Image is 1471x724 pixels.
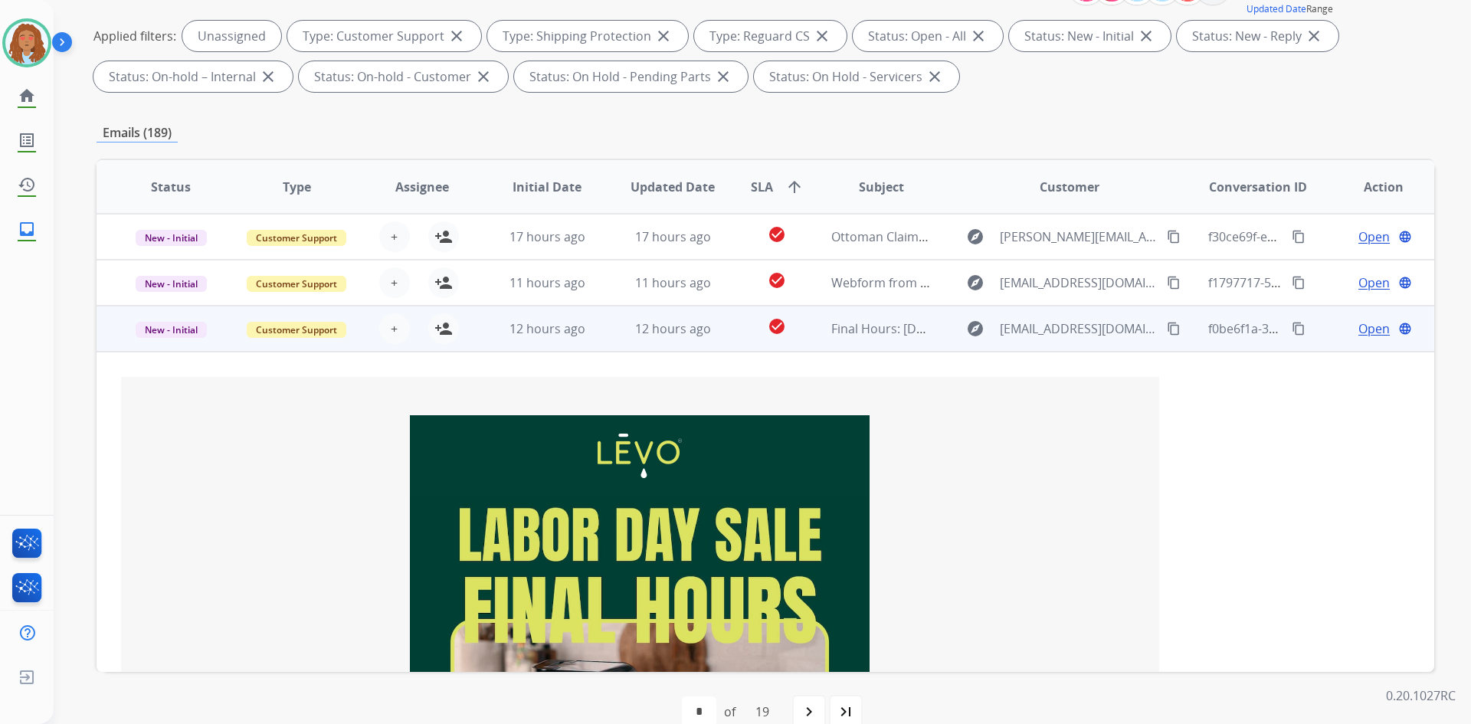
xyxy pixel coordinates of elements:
mat-icon: close [714,67,732,86]
mat-icon: language [1398,322,1412,336]
mat-icon: language [1398,276,1412,290]
span: Open [1358,228,1390,246]
mat-icon: close [447,27,466,45]
span: Open [1358,319,1390,338]
span: Open [1358,274,1390,292]
span: f30ce69f-e38d-4616-9f8c-c4cd56f4d03c [1208,228,1430,245]
span: + [391,319,398,338]
span: Assignee [395,178,449,196]
mat-icon: language [1398,230,1412,244]
span: Final Hours: [DATE] Savings End Tonight ⌛ [831,320,1079,337]
span: Webform from [EMAIL_ADDRESS][DOMAIN_NAME] on [DATE] [831,274,1178,291]
mat-icon: explore [966,228,984,246]
span: Conversation ID [1209,178,1307,196]
span: New - Initial [136,230,207,246]
p: 0.20.1027RC [1386,686,1456,705]
div: Status: On Hold - Servicers [754,61,959,92]
mat-icon: content_copy [1167,230,1181,244]
span: Updated Date [631,178,715,196]
div: Unassigned [182,21,281,51]
span: + [391,228,398,246]
span: Customer Support [247,230,346,246]
mat-icon: person_add [434,228,453,246]
mat-icon: close [474,67,493,86]
mat-icon: content_copy [1167,276,1181,290]
div: Status: On Hold - Pending Parts [514,61,748,92]
span: 11 hours ago [635,274,711,291]
mat-icon: close [259,67,277,86]
div: Status: Open - All [853,21,1003,51]
mat-icon: close [813,27,831,45]
mat-icon: check_circle [768,271,786,290]
mat-icon: explore [966,319,984,338]
mat-icon: history [18,175,36,194]
div: Type: Reguard CS [694,21,847,51]
mat-icon: explore [966,274,984,292]
button: Updated Date [1247,3,1306,15]
mat-icon: close [1137,27,1155,45]
span: New - Initial [136,276,207,292]
span: Type [283,178,311,196]
span: Initial Date [513,178,582,196]
mat-icon: close [926,67,944,86]
mat-icon: close [654,27,673,45]
span: [EMAIL_ADDRESS][DOMAIN_NAME] [1000,319,1158,338]
span: 12 hours ago [509,320,585,337]
span: Customer Support [247,276,346,292]
span: + [391,274,398,292]
button: + [379,313,410,344]
span: [PERSON_NAME][EMAIL_ADDRESS][DOMAIN_NAME] [1000,228,1158,246]
span: [EMAIL_ADDRESS][DOMAIN_NAME] [1000,274,1158,292]
span: 17 hours ago [509,228,585,245]
mat-icon: content_copy [1292,230,1306,244]
div: Status: New - Initial [1009,21,1171,51]
mat-icon: home [18,87,36,105]
span: New - Initial [136,322,207,338]
span: 17 hours ago [635,228,711,245]
div: of [724,703,735,721]
span: f1797717-5a51-4b55-bf92-2d4142fd3356 [1208,274,1438,291]
span: Customer Support [247,322,346,338]
mat-icon: person_add [434,319,453,338]
span: Status [151,178,191,196]
span: Subject [859,178,904,196]
mat-icon: arrow_upward [785,178,804,196]
span: 11 hours ago [509,274,585,291]
div: Type: Customer Support [287,21,481,51]
mat-icon: last_page [837,703,855,721]
th: Action [1309,160,1434,214]
mat-icon: inbox [18,220,36,238]
mat-icon: content_copy [1167,322,1181,336]
mat-icon: content_copy [1292,276,1306,290]
span: Customer [1040,178,1099,196]
img: avatar [5,21,48,64]
div: Status: On-hold – Internal [93,61,293,92]
mat-icon: content_copy [1292,322,1306,336]
p: Emails (189) [97,123,178,143]
mat-icon: close [969,27,988,45]
span: Range [1247,2,1333,15]
span: 12 hours ago [635,320,711,337]
span: SLA [751,178,773,196]
mat-icon: check_circle [768,225,786,244]
span: f0be6f1a-3a9a-4cce-b1d5-d57454c120ed [1208,320,1440,337]
mat-icon: check_circle [768,317,786,336]
button: + [379,267,410,298]
mat-icon: navigate_next [800,703,818,721]
mat-icon: list_alt [18,131,36,149]
div: Status: On-hold - Customer [299,61,508,92]
div: Status: New - Reply [1177,21,1338,51]
img: LĒVO Logo Header [410,415,870,496]
span: Ottoman Claim Photos [831,228,963,245]
p: Applied filters: [93,27,176,45]
mat-icon: close [1305,27,1323,45]
mat-icon: person_add [434,274,453,292]
div: Type: Shipping Protection [487,21,688,51]
button: + [379,221,410,252]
